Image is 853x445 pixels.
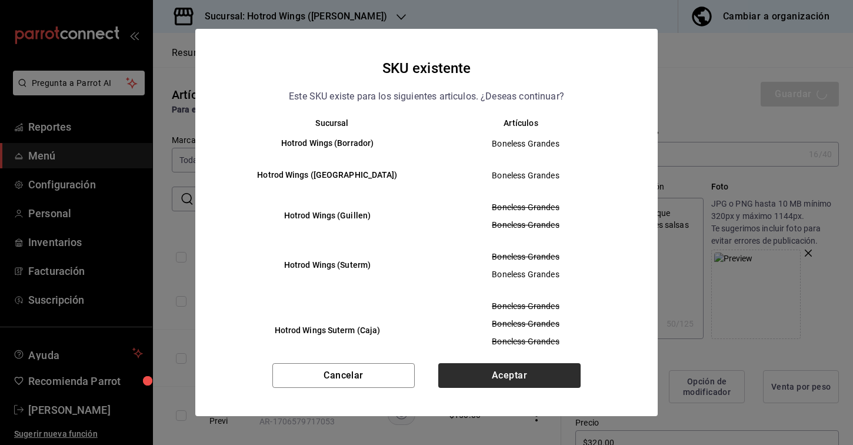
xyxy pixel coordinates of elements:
span: Boneless Grandes [437,201,615,213]
p: Este SKU existe para los siguientes articulos. ¿Deseas continuar? [289,89,564,104]
span: Boneless Grandes [437,251,615,263]
span: Boneless Grandes [437,336,615,347]
span: Boneless Grandes [437,138,615,150]
h6: Hotrod Wings ([GEOGRAPHIC_DATA]) [238,169,417,182]
span: Boneless Grandes [437,219,615,231]
th: Sucursal [219,118,426,128]
h6: Hotrod Wings Suterm (Caja) [238,324,417,337]
h4: SKU existente [382,57,471,79]
span: Boneless Grandes [437,268,615,280]
th: Artículos [426,118,634,128]
button: Aceptar [438,363,581,388]
span: Boneless Grandes [437,170,615,181]
button: Cancelar [272,363,415,388]
a: Ver más... [437,353,615,361]
h6: Hotrod Wings (Suterm) [238,259,417,272]
h6: Hotrod Wings (Guillen) [238,210,417,222]
span: Boneless Grandes [437,300,615,312]
span: Boneless Grandes [437,318,615,330]
h6: Hotrod Wings (Borrador) [238,137,417,150]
